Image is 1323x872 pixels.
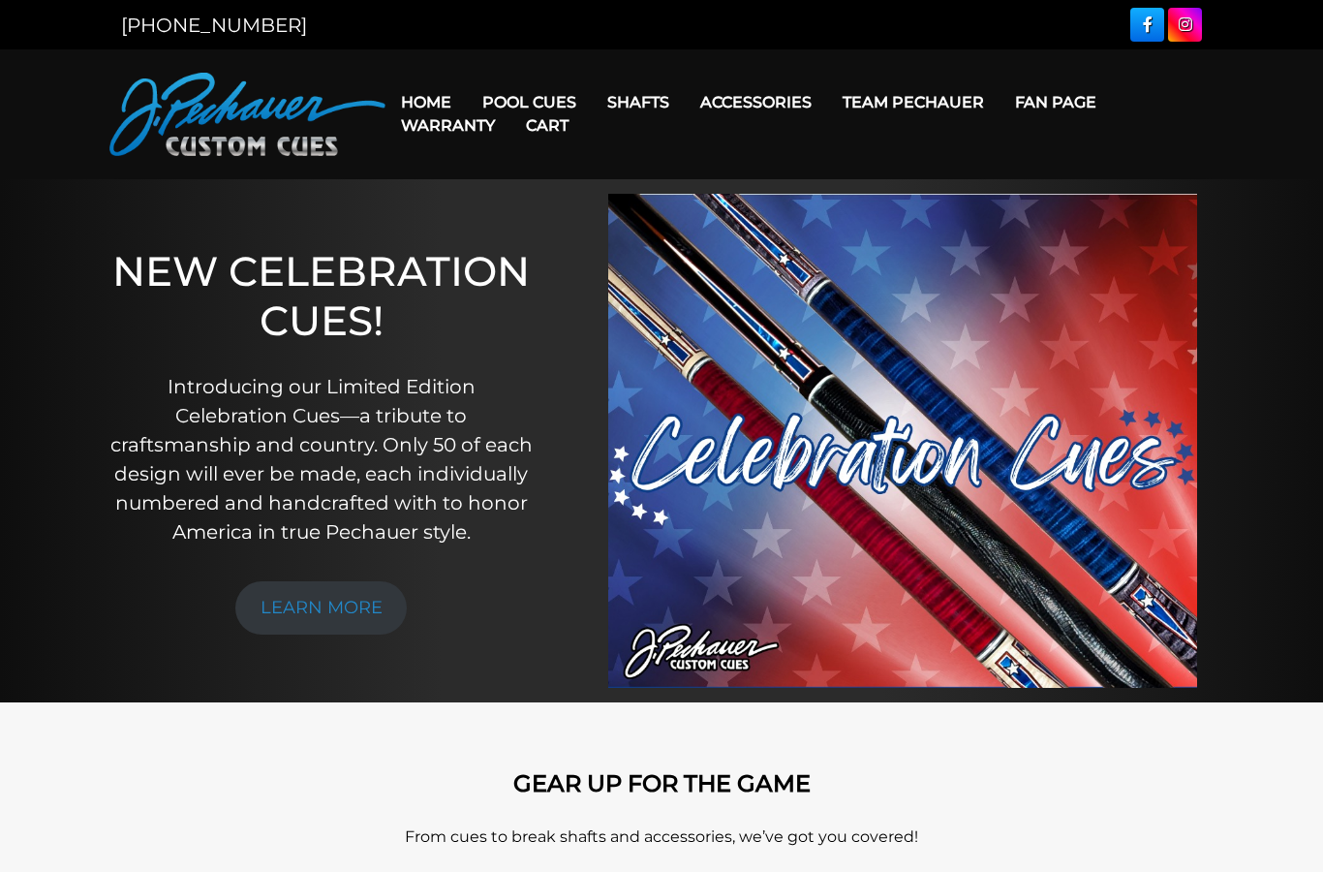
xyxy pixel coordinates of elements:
a: Accessories [685,78,827,127]
a: LEARN MORE [235,581,408,635]
a: Shafts [592,78,685,127]
a: Cart [510,101,584,150]
strong: GEAR UP FOR THE GAME [513,769,811,797]
p: Introducing our Limited Edition Celebration Cues—a tribute to craftsmanship and country. Only 50 ... [108,372,533,546]
a: Team Pechauer [827,78,1000,127]
p: From cues to break shafts and accessories, we’ve got you covered! [109,825,1214,849]
a: Pool Cues [467,78,592,127]
a: Warranty [385,101,510,150]
img: Pechauer Custom Cues [109,73,385,156]
a: [PHONE_NUMBER] [121,14,307,37]
a: Fan Page [1000,78,1112,127]
a: Home [385,78,467,127]
h1: NEW CELEBRATION CUES! [108,247,533,345]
